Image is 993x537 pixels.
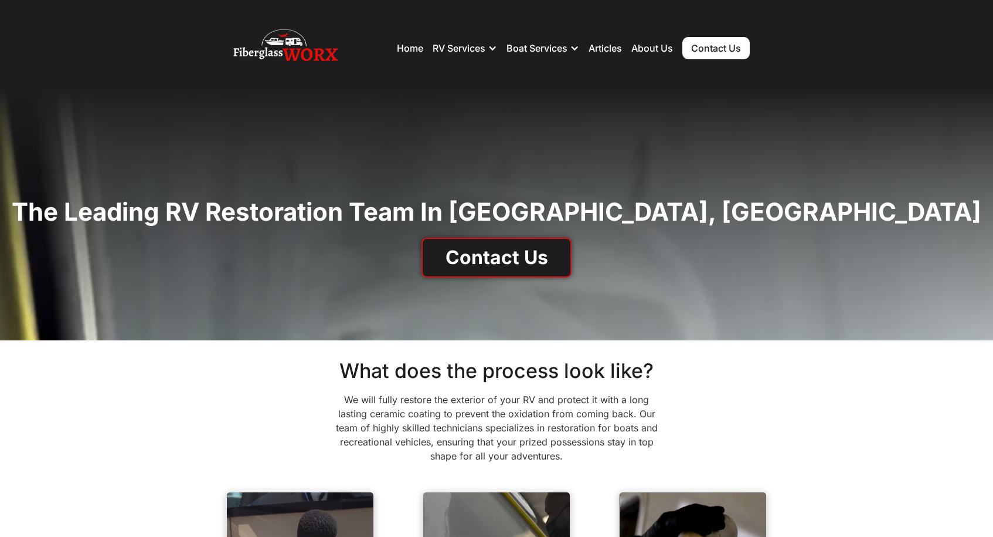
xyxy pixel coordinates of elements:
[589,42,622,54] a: Articles
[397,42,423,54] a: Home
[433,31,497,66] div: RV Services
[433,42,485,54] div: RV Services
[233,25,338,72] img: Fiberglass Worx - RV and Boat repair, RV Roof, RV and Boat Detailing Company Logo
[506,42,567,54] div: Boat Services
[506,31,579,66] div: Boat Services
[682,37,750,59] a: Contact Us
[221,359,772,383] h2: What does the process look like?
[12,197,981,228] h1: The Leading RV Restoration Team in [GEOGRAPHIC_DATA], [GEOGRAPHIC_DATA]
[421,238,572,278] a: Contact Us
[631,42,673,54] a: About Us
[335,393,658,463] p: We will fully restore the exterior of your RV and protect it with a long lasting ceramic coating ...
